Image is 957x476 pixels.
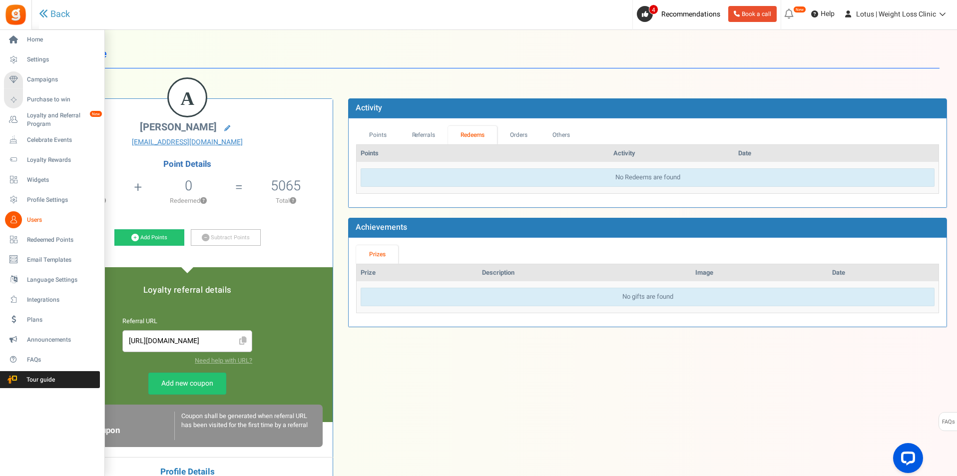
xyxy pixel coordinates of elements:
h5: 0 [185,178,192,193]
a: Orders [497,126,540,144]
img: Gratisfaction [4,3,27,26]
a: Add new coupon [148,373,226,395]
h6: Loyalty Referral Coupon [59,417,174,435]
a: Add Points [114,229,184,246]
a: Email Templates [4,251,100,268]
a: Referrals [399,126,448,144]
a: Book a call [728,6,777,22]
span: Celebrate Events [27,136,97,144]
span: FAQs [27,356,97,364]
span: Widgets [27,176,97,184]
button: ? [200,198,207,204]
th: Points [357,145,609,162]
span: Users [27,216,97,224]
span: Profile Settings [27,196,97,204]
div: No gifts are found [361,288,935,306]
a: Integrations [4,291,100,308]
span: FAQs [942,413,955,432]
a: Settings [4,51,100,68]
b: Achievements [356,221,407,233]
em: New [793,6,806,13]
a: Loyalty and Referral Program New [4,111,100,128]
div: No Redeems are found [361,168,935,187]
th: Image [691,264,828,282]
h6: Referral URL [122,318,252,325]
span: Help [818,9,835,19]
a: Home [4,31,100,48]
a: 4 Recommendations [637,6,724,22]
figcaption: A [169,79,206,118]
a: Widgets [4,171,100,188]
div: Coupon shall be generated when referral URL has been visited for the first time by a referral [174,412,316,440]
a: Celebrate Events [4,131,100,148]
a: Plans [4,311,100,328]
span: Tour guide [4,376,74,384]
p: Total [244,196,328,205]
th: Date [734,145,939,162]
th: Prize [357,264,478,282]
a: Users [4,211,100,228]
span: 4 [649,4,658,14]
th: Description [478,264,691,282]
a: Redeems [448,126,497,144]
span: Announcements [27,336,97,344]
h5: 5065 [271,178,301,193]
span: Redeemed Points [27,236,97,244]
a: Loyalty Rewards [4,151,100,168]
span: Lotus | Weight Loss Clinic [856,9,936,19]
span: Loyalty and Referral Program [27,111,100,128]
a: Campaigns [4,71,100,88]
span: Email Templates [27,256,97,264]
p: Redeemed [143,196,234,205]
a: Need help with URL? [195,356,252,365]
span: Language Settings [27,276,97,284]
h4: Point Details [42,160,333,169]
span: Purchase to win [27,95,97,104]
span: Plans [27,316,97,324]
a: Subtract Points [191,229,261,246]
a: [EMAIL_ADDRESS][DOMAIN_NAME] [49,137,325,147]
span: Loyalty Rewards [27,156,97,164]
span: [PERSON_NAME] [140,120,217,134]
a: Redeemed Points [4,231,100,248]
a: Help [807,6,839,22]
span: Campaigns [27,75,97,84]
a: FAQs [4,351,100,368]
a: Purchase to win [4,91,100,108]
span: Settings [27,55,97,64]
b: Activity [356,102,382,114]
a: Profile Settings [4,191,100,208]
button: ? [290,198,296,204]
em: New [89,110,102,117]
span: Integrations [27,296,97,304]
span: Click to Copy [235,333,251,350]
span: Home [27,35,97,44]
h5: Loyalty referral details [52,286,323,295]
span: Recommendations [661,9,720,19]
a: Prizes [356,245,398,264]
a: Points [356,126,399,144]
th: Date [828,264,939,282]
a: Others [540,126,583,144]
a: Language Settings [4,271,100,288]
h1: User Profile [49,40,940,68]
th: Activity [609,145,734,162]
a: Announcements [4,331,100,348]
